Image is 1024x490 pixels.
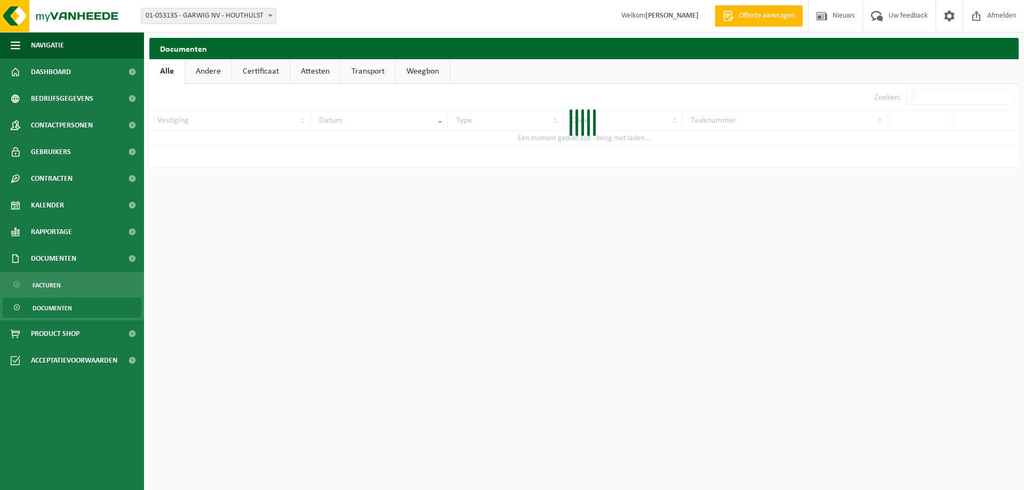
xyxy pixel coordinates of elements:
[31,59,71,85] span: Dashboard
[645,12,699,20] strong: [PERSON_NAME]
[31,165,73,192] span: Contracten
[33,275,61,295] span: Facturen
[31,192,64,219] span: Kalender
[31,112,93,139] span: Contactpersonen
[33,298,72,318] span: Documenten
[31,139,71,165] span: Gebruikers
[31,320,79,347] span: Product Shop
[31,32,64,59] span: Navigatie
[31,85,93,112] span: Bedrijfsgegevens
[232,59,290,84] a: Certificaat
[149,59,185,84] a: Alle
[396,59,450,84] a: Weegbon
[141,8,276,24] span: 01-053135 - GARWIG NV - HOUTHULST
[31,219,72,245] span: Rapportage
[290,59,340,84] a: Attesten
[31,347,117,374] span: Acceptatievoorwaarden
[149,38,1019,59] h2: Documenten
[715,5,803,27] a: Offerte aanvragen
[141,9,276,23] span: 01-053135 - GARWIG NV - HOUTHULST
[31,245,76,272] span: Documenten
[341,59,395,84] a: Transport
[737,11,797,21] span: Offerte aanvragen
[185,59,231,84] a: Andere
[3,298,141,318] a: Documenten
[3,275,141,295] a: Facturen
